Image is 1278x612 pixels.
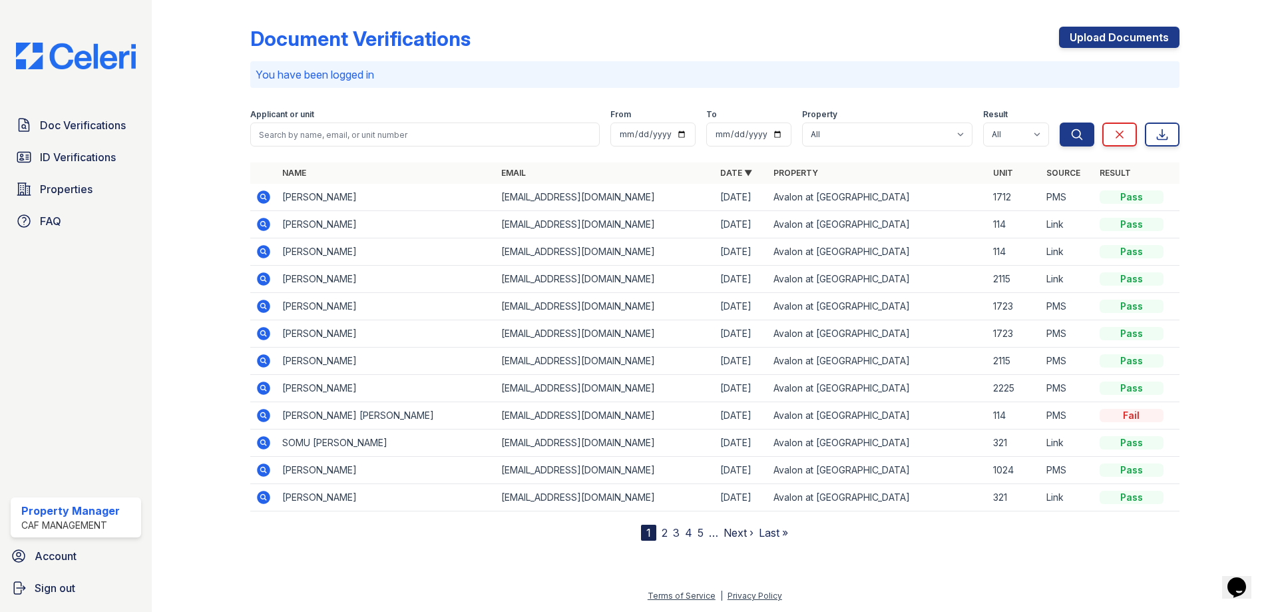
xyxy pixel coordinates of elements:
div: Pass [1100,354,1164,368]
span: Sign out [35,580,75,596]
td: PMS [1041,457,1094,484]
div: Pass [1100,218,1164,231]
td: [DATE] [715,375,768,402]
td: Avalon at [GEOGRAPHIC_DATA] [768,484,987,511]
td: 1723 [988,320,1041,348]
td: [PERSON_NAME] [277,320,496,348]
td: Avalon at [GEOGRAPHIC_DATA] [768,320,987,348]
td: Avalon at [GEOGRAPHIC_DATA] [768,184,987,211]
td: Avalon at [GEOGRAPHIC_DATA] [768,375,987,402]
td: [EMAIL_ADDRESS][DOMAIN_NAME] [496,348,715,375]
label: Result [983,109,1008,120]
td: PMS [1041,402,1094,430]
td: [DATE] [715,402,768,430]
td: [PERSON_NAME] [277,484,496,511]
a: Name [282,168,306,178]
div: Pass [1100,463,1164,477]
td: Link [1041,266,1094,293]
a: Privacy Policy [728,591,782,601]
a: Last » [759,526,788,539]
td: [PERSON_NAME] [277,375,496,402]
div: Pass [1100,272,1164,286]
td: 321 [988,484,1041,511]
div: Document Verifications [250,27,471,51]
td: [EMAIL_ADDRESS][DOMAIN_NAME] [496,266,715,293]
td: [DATE] [715,348,768,375]
td: PMS [1041,348,1094,375]
td: [PERSON_NAME] [277,293,496,320]
td: [PERSON_NAME] [PERSON_NAME] [277,402,496,430]
td: SOMU [PERSON_NAME] [277,430,496,457]
td: [DATE] [715,266,768,293]
td: Avalon at [GEOGRAPHIC_DATA] [768,457,987,484]
td: [DATE] [715,320,768,348]
span: Doc Verifications [40,117,126,133]
span: FAQ [40,213,61,229]
td: Avalon at [GEOGRAPHIC_DATA] [768,293,987,320]
a: 4 [685,526,692,539]
td: 114 [988,238,1041,266]
td: Link [1041,211,1094,238]
div: Pass [1100,491,1164,504]
td: Link [1041,238,1094,266]
td: PMS [1041,375,1094,402]
input: Search by name, email, or unit number [250,123,600,147]
td: PMS [1041,293,1094,320]
a: ID Verifications [11,144,141,170]
td: 2115 [988,348,1041,375]
div: Pass [1100,436,1164,450]
div: Pass [1100,300,1164,313]
td: [PERSON_NAME] [277,211,496,238]
a: Doc Verifications [11,112,141,139]
td: 114 [988,402,1041,430]
a: Date ▼ [720,168,752,178]
td: 1723 [988,293,1041,320]
a: FAQ [11,208,141,234]
span: Account [35,548,77,564]
td: [EMAIL_ADDRESS][DOMAIN_NAME] [496,320,715,348]
td: [DATE] [715,184,768,211]
td: Avalon at [GEOGRAPHIC_DATA] [768,348,987,375]
p: You have been logged in [256,67,1174,83]
td: Avalon at [GEOGRAPHIC_DATA] [768,238,987,266]
a: Upload Documents [1059,27,1179,48]
td: [EMAIL_ADDRESS][DOMAIN_NAME] [496,375,715,402]
td: Avalon at [GEOGRAPHIC_DATA] [768,266,987,293]
td: 2225 [988,375,1041,402]
a: Sign out [5,575,146,601]
div: CAF Management [21,519,120,532]
td: [DATE] [715,238,768,266]
a: Source [1046,168,1080,178]
td: [DATE] [715,457,768,484]
div: Pass [1100,382,1164,395]
td: Link [1041,430,1094,457]
a: Email [501,168,526,178]
td: Avalon at [GEOGRAPHIC_DATA] [768,430,987,457]
span: Properties [40,181,93,197]
td: [EMAIL_ADDRESS][DOMAIN_NAME] [496,484,715,511]
img: CE_Logo_Blue-a8612792a0a2168367f1c8372b55b34899dd931a85d93a1a3d3e32e68fde9ad4.png [5,43,146,69]
td: [EMAIL_ADDRESS][DOMAIN_NAME] [496,184,715,211]
td: Avalon at [GEOGRAPHIC_DATA] [768,211,987,238]
td: Avalon at [GEOGRAPHIC_DATA] [768,402,987,430]
a: Properties [11,176,141,202]
a: Result [1100,168,1131,178]
a: 5 [698,526,704,539]
label: From [610,109,631,120]
td: [PERSON_NAME] [277,238,496,266]
div: Pass [1100,327,1164,340]
iframe: chat widget [1222,559,1265,599]
a: 3 [673,526,680,539]
label: To [706,109,717,120]
div: Pass [1100,245,1164,258]
div: Property Manager [21,503,120,519]
td: 114 [988,211,1041,238]
td: [EMAIL_ADDRESS][DOMAIN_NAME] [496,457,715,484]
a: Terms of Service [648,591,716,601]
td: 2115 [988,266,1041,293]
td: [EMAIL_ADDRESS][DOMAIN_NAME] [496,238,715,266]
td: PMS [1041,320,1094,348]
td: [DATE] [715,293,768,320]
div: 1 [641,525,656,541]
